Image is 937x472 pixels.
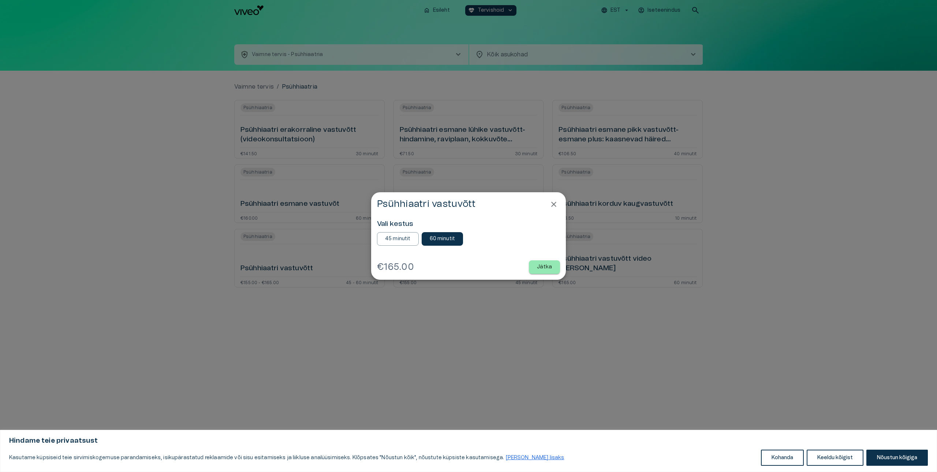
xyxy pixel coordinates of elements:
[385,235,411,243] p: 45 minutit
[377,198,475,210] h4: Psühhiaatri vastuvõtt
[807,450,863,466] button: Keeldu kõigist
[529,260,560,274] button: Jätka
[866,450,928,466] button: Nõustun kõigiga
[377,261,414,273] h4: €165.00
[548,198,560,211] button: Close
[505,455,565,461] a: Loe lisaks
[9,436,928,445] p: Hindame teie privaatsust
[377,232,419,246] button: 45 minutit
[761,450,804,466] button: Kohanda
[9,453,565,462] p: Kasutame küpsiseid teie sirvimiskogemuse parandamiseks, isikupärastatud reklaamide või sisu esita...
[37,6,48,12] span: Help
[422,232,463,246] button: 60 minutit
[430,235,455,243] p: 60 minutit
[537,263,552,271] p: Jätka
[377,219,560,229] h6: Vali kestus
